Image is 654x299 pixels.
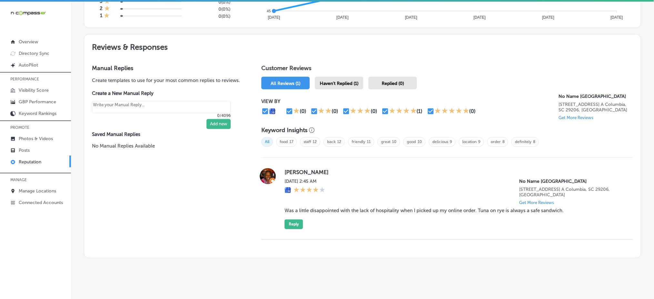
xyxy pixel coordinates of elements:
[100,5,103,13] h4: 2
[289,140,293,144] a: 17
[187,14,230,19] h5: 0 ( 0% )
[382,81,404,86] span: Replied (0)
[462,140,477,144] a: location
[300,108,306,114] div: (0)
[10,10,46,16] img: 660ab0bf-5cc7-4cb8-ba1c-48b5ae0f18e60NCTV_CLogo_TV_Black_-500x88.png
[418,140,422,144] a: 10
[92,113,231,118] p: 0/4096
[293,108,300,115] div: 1 Star
[285,179,325,184] label: [DATE] 2:45 AM
[515,140,531,144] a: definitely
[318,108,332,115] div: 2 Stars
[435,108,469,115] div: 5 Stars
[280,140,288,144] a: food
[19,136,53,141] p: Photos & Videos
[469,108,476,114] div: (0)
[432,140,448,144] a: delicious
[478,140,480,144] a: 9
[519,201,554,205] p: Get More Reviews
[337,140,341,144] a: 12
[367,140,371,144] a: 11
[389,108,417,115] div: 4 Stars
[19,39,38,45] p: Overview
[417,108,423,114] div: (1)
[19,148,30,153] p: Posts
[559,115,594,120] p: Get More Reviews
[100,13,102,20] h4: 1
[92,90,231,96] label: Create a New Manual Reply
[19,88,49,93] p: Visibility Score
[502,140,505,144] a: 8
[542,15,554,20] tspan: [DATE]
[304,140,311,144] a: staff
[261,98,558,104] p: VIEW BY
[285,169,623,176] label: [PERSON_NAME]
[261,127,307,134] h3: Keyword Insights
[371,108,377,114] div: (0)
[92,101,231,113] textarea: Create your Quick Reply
[491,140,501,144] a: order
[19,200,63,205] p: Connected Accounts
[92,77,241,84] p: Create templates to use for your most common replies to reviews.
[559,102,633,113] p: 4712 Forest Dr Ste. A Columbia, SC 29206, US
[19,62,38,68] p: AutoPilot
[350,108,371,115] div: 3 Stars
[610,15,623,20] tspan: [DATE]
[519,179,623,184] p: No Name Deli Forest Drive
[332,108,338,114] div: (0)
[392,140,397,144] a: 10
[320,81,358,86] span: Haven't Replied (1)
[473,15,486,20] tspan: [DATE]
[19,111,56,116] p: Keyword Rankings
[405,15,417,20] tspan: [DATE]
[104,5,110,13] div: 1 Star
[104,13,110,20] div: 1 Star
[271,81,300,86] span: All Reviews (1)
[92,143,241,150] p: No Manual Replies Available
[450,140,452,144] a: 9
[519,187,623,198] p: 4712 Forest Dr Ste. A
[407,140,416,144] a: good
[533,140,535,144] a: 8
[261,65,633,74] h1: Customer Reviews
[187,6,230,12] h5: 0 ( 0% )
[381,140,390,144] a: great
[285,208,623,214] blockquote: Was a little disappointed with the lack of hospitality when I picked up my online order. Tuna on ...
[352,140,365,144] a: friendly
[336,15,348,20] tspan: [DATE]
[92,65,241,72] h3: Manual Replies
[268,15,280,20] tspan: [DATE]
[84,35,641,57] h2: Reviews & Responses
[92,132,241,138] label: Saved Manual Replies
[261,137,273,147] span: All
[327,140,336,144] a: back
[267,9,270,13] tspan: 45
[285,220,303,229] button: Reply
[313,140,317,144] a: 12
[559,94,633,99] p: No Name Deli Forest Drive
[19,99,56,105] p: GBP Performance
[19,188,56,194] p: Manage Locations
[19,51,49,56] p: Directory Sync
[206,119,231,129] button: Add new
[19,159,41,165] p: Reputation
[294,187,325,194] div: 4 Stars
